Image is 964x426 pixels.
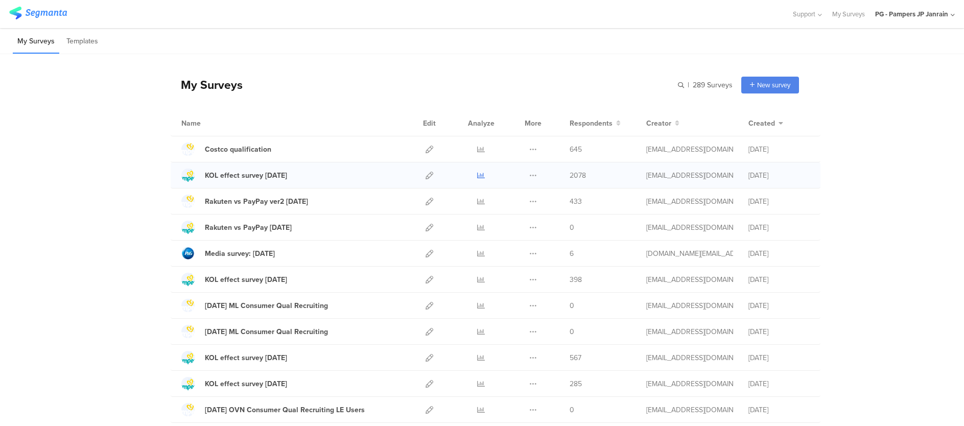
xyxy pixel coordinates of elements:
span: Created [748,118,775,129]
div: More [522,110,544,136]
div: Aug'25 ML Consumer Qual Recruiting [205,300,328,311]
span: 0 [570,222,574,233]
a: Rakuten vs PayPay ver2 [DATE] [181,195,308,208]
span: 6 [570,248,574,259]
span: 645 [570,144,582,155]
span: 433 [570,196,582,207]
div: KOL effect survey Jul 25 [205,352,287,363]
button: Created [748,118,783,129]
div: Costco qualification [205,144,271,155]
button: Respondents [570,118,621,129]
div: oki.y.2@pg.com [646,300,733,311]
div: [DATE] [748,170,810,181]
div: Media survey: Sep'25 [205,248,275,259]
div: [DATE] [748,144,810,155]
div: makimura.n@pg.com [646,326,733,337]
div: Jun'25 OVN Consumer Qual Recruiting LE Users [205,405,365,415]
span: 2078 [570,170,586,181]
div: PG - Pampers JP Janrain [875,9,948,19]
div: [DATE] [748,222,810,233]
li: Templates [62,30,103,54]
div: [DATE] [748,405,810,415]
div: oki.y.2@pg.com [646,378,733,389]
a: [DATE] OVN Consumer Qual Recruiting LE Users [181,403,365,416]
div: oki.y.2@pg.com [646,170,733,181]
a: Media survey: [DATE] [181,247,275,260]
a: KOL effect survey [DATE] [181,351,287,364]
img: segmanta logo [9,7,67,19]
div: [DATE] [748,326,810,337]
div: saito.s.2@pg.com [646,352,733,363]
span: 567 [570,352,581,363]
span: 0 [570,326,574,337]
a: [DATE] ML Consumer Qual Recruiting [181,325,328,338]
div: saito.s.2@pg.com [646,222,733,233]
span: 398 [570,274,582,285]
a: [DATE] ML Consumer Qual Recruiting [181,299,328,312]
div: pang.jp@pg.com [646,248,733,259]
div: [DATE] [748,300,810,311]
div: Jul'25 ML Consumer Qual Recruiting [205,326,328,337]
div: saito.s.2@pg.com [646,196,733,207]
div: oki.y.2@pg.com [646,274,733,285]
span: | [686,80,691,90]
div: KOL effect survey Aug 25 [205,274,287,285]
span: 285 [570,378,582,389]
span: New survey [757,80,790,90]
div: [DATE] [748,352,810,363]
div: [DATE] [748,274,810,285]
div: Analyze [466,110,497,136]
div: Rakuten vs PayPay ver2 Aug25 [205,196,308,207]
div: [DATE] [748,248,810,259]
span: 0 [570,405,574,415]
div: Edit [418,110,440,136]
a: KOL effect survey [DATE] [181,377,287,390]
a: Costco qualification [181,143,271,156]
div: makimura.n@pg.com [646,405,733,415]
span: 289 Surveys [693,80,733,90]
span: 0 [570,300,574,311]
div: My Surveys [171,76,243,93]
a: KOL effect survey [DATE] [181,169,287,182]
span: Respondents [570,118,613,129]
a: KOL effect survey [DATE] [181,273,287,286]
div: KOL effect survey Jun 25 [205,378,287,389]
button: Creator [646,118,679,129]
span: Creator [646,118,671,129]
span: Support [793,9,815,19]
div: Name [181,118,243,129]
div: saito.s.2@pg.com [646,144,733,155]
div: KOL effect survey Sep 25 [205,170,287,181]
div: [DATE] [748,196,810,207]
li: My Surveys [13,30,59,54]
div: [DATE] [748,378,810,389]
div: Rakuten vs PayPay Aug25 [205,222,292,233]
a: Rakuten vs PayPay [DATE] [181,221,292,234]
